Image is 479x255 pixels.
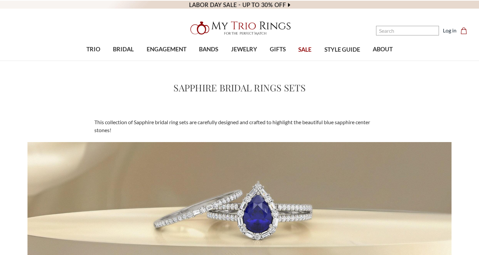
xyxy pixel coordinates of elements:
a: GIFTS [263,39,292,60]
span: TRIO [86,45,100,54]
a: JEWELRY [224,39,263,60]
img: My Trio Rings [187,18,293,39]
span: ENGAGEMENT [147,45,186,54]
span: STYLE GUIDE [324,45,360,54]
button: submenu toggle [241,60,247,61]
input: Search [376,26,439,35]
a: My Trio Rings [139,18,340,39]
button: submenu toggle [120,60,127,61]
a: BANDS [193,39,224,60]
a: SALE [292,39,318,61]
a: TRIO [80,39,107,60]
span: GIFTS [270,45,286,54]
svg: cart.cart_preview [460,27,467,34]
span: BANDS [199,45,218,54]
span: SALE [298,45,311,54]
button: submenu toggle [163,60,170,61]
a: STYLE GUIDE [318,39,366,61]
a: Log in [443,26,456,34]
div: This collection of Sapphire bridal ring sets are carefully designed and crafted to highlight the ... [90,118,389,134]
span: BRIDAL [113,45,134,54]
a: Cart with 0 items [460,26,471,34]
button: submenu toggle [205,60,212,61]
span: JEWELRY [231,45,257,54]
h1: Sapphire Bridal Rings Sets [173,81,306,95]
button: submenu toggle [274,60,281,61]
a: BRIDAL [107,39,140,60]
a: ENGAGEMENT [140,39,193,60]
button: submenu toggle [90,60,97,61]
